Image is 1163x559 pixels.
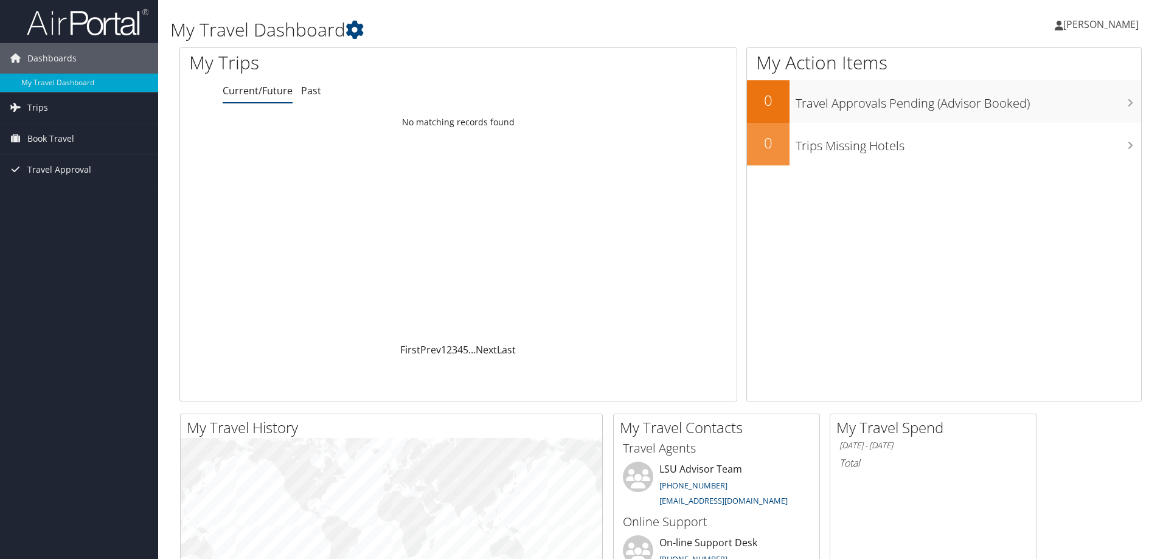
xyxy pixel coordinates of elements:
[457,343,463,356] a: 4
[747,123,1141,165] a: 0Trips Missing Hotels
[452,343,457,356] a: 3
[400,343,420,356] a: First
[27,92,48,123] span: Trips
[27,8,148,36] img: airportal-logo.png
[446,343,452,356] a: 2
[1063,18,1139,31] span: [PERSON_NAME]
[747,80,1141,123] a: 0Travel Approvals Pending (Advisor Booked)
[747,50,1141,75] h1: My Action Items
[623,440,810,457] h3: Travel Agents
[420,343,441,356] a: Prev
[301,84,321,97] a: Past
[659,480,727,491] a: [PHONE_NUMBER]
[747,90,790,111] h2: 0
[441,343,446,356] a: 1
[27,155,91,185] span: Travel Approval
[476,343,497,356] a: Next
[659,495,788,506] a: [EMAIL_ADDRESS][DOMAIN_NAME]
[617,462,816,512] li: LSU Advisor Team
[223,84,293,97] a: Current/Future
[187,417,602,438] h2: My Travel History
[468,343,476,356] span: …
[796,89,1141,112] h3: Travel Approvals Pending (Advisor Booked)
[747,133,790,153] h2: 0
[1055,6,1151,43] a: [PERSON_NAME]
[839,456,1027,470] h6: Total
[796,131,1141,155] h3: Trips Missing Hotels
[623,513,810,530] h3: Online Support
[497,343,516,356] a: Last
[463,343,468,356] a: 5
[836,417,1036,438] h2: My Travel Spend
[839,440,1027,451] h6: [DATE] - [DATE]
[170,17,824,43] h1: My Travel Dashboard
[620,417,819,438] h2: My Travel Contacts
[180,111,737,133] td: No matching records found
[189,50,496,75] h1: My Trips
[27,123,74,154] span: Book Travel
[27,43,77,74] span: Dashboards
